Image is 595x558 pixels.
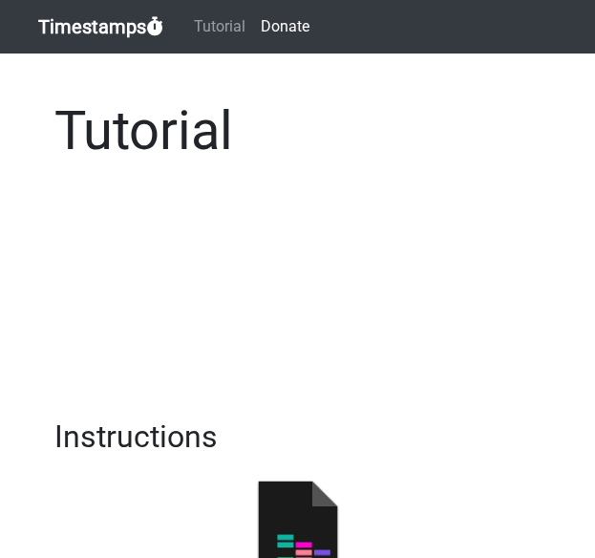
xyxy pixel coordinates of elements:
h1: Tutorial [54,99,542,163]
a: Tutorial [186,8,253,46]
a: Donate [253,8,317,46]
a: Timestamps [38,8,163,46]
h2: Instructions [54,418,542,455]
